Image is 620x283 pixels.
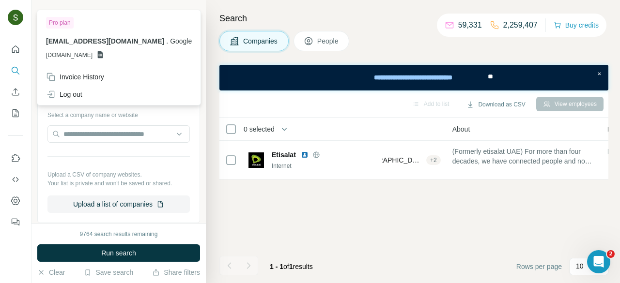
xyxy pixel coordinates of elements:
span: 2 [607,250,615,258]
span: Run search [101,248,136,258]
p: 10 [576,261,584,271]
div: Select a company name or website [47,107,190,119]
img: LinkedIn logo [301,151,309,159]
button: Feedback [8,213,23,231]
button: Quick start [8,41,23,58]
iframe: Banner [219,65,608,90]
span: 0 selected [244,124,275,134]
button: Save search [84,268,133,277]
button: Search [8,62,23,79]
span: [DOMAIN_NAME] [46,51,93,60]
button: Hide [169,6,206,20]
div: Log out [46,89,82,99]
iframe: Intercom live chat [587,250,610,273]
span: . [166,37,168,45]
span: 1 - 1 [270,263,283,270]
button: Buy credits [554,18,599,32]
span: [EMAIL_ADDRESS][DOMAIN_NAME] [46,37,164,45]
div: + 2 [426,156,441,164]
div: 9764 search results remaining [80,230,158,238]
button: Use Surfe API [8,171,23,188]
p: 59,331 [458,19,482,31]
button: Download as CSV [460,97,532,112]
button: Run search [37,244,200,262]
span: 1 [289,263,293,270]
span: of [283,263,289,270]
span: Google [170,37,192,45]
p: 2,259,407 [503,19,538,31]
img: Logo of Etisalat [248,152,264,168]
span: Companies [243,36,279,46]
button: Clear [37,268,65,277]
button: My lists [8,104,23,122]
p: Your list is private and won't be saved or shared. [47,179,190,188]
span: About [452,124,470,134]
button: Enrich CSV [8,83,23,101]
img: Avatar [8,10,23,25]
div: Invoice History [46,72,104,82]
button: Share filters [152,268,200,277]
span: [GEOGRAPHIC_DATA], [GEOGRAPHIC_DATA] [356,155,422,165]
span: People [317,36,340,46]
button: Use Surfe on LinkedIn [8,149,23,167]
div: New search [37,9,68,17]
span: results [270,263,313,270]
button: Upload a list of companies [47,195,190,213]
span: Etisalat [272,150,296,160]
span: (Formerly etisalat UAE) For more than four decades, we have connected people and now we’ve evolve... [452,147,596,166]
h4: Search [219,12,608,25]
span: Rows per page [516,262,562,271]
p: Upload a CSV of company websites. [47,170,190,179]
button: Dashboard [8,192,23,209]
div: Pro plan [46,17,74,29]
div: Internet [272,162,376,170]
